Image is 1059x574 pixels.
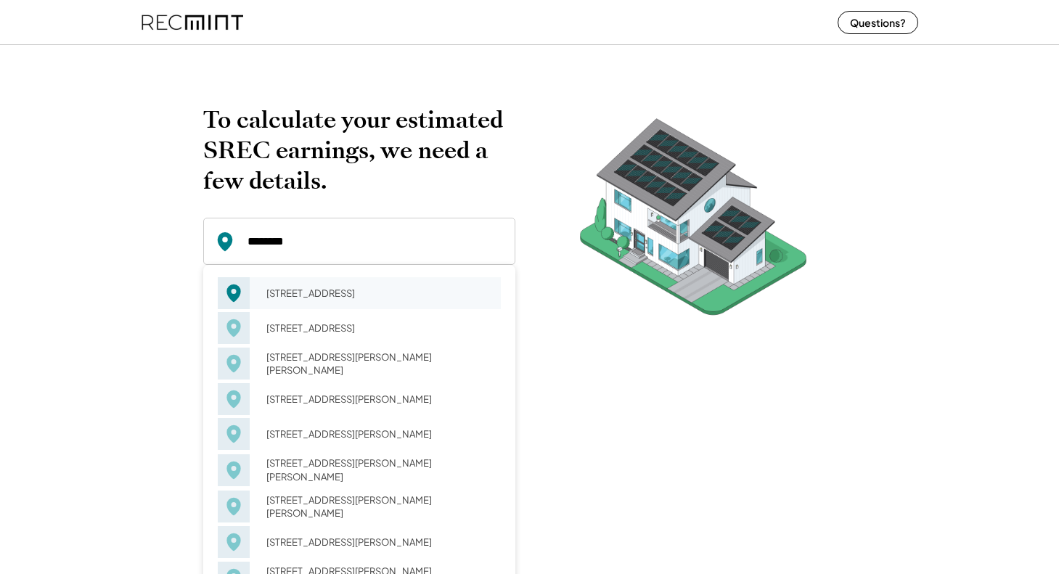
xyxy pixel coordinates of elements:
[257,389,501,409] div: [STREET_ADDRESS][PERSON_NAME]
[257,490,501,523] div: [STREET_ADDRESS][PERSON_NAME][PERSON_NAME]
[257,532,501,552] div: [STREET_ADDRESS][PERSON_NAME]
[257,283,501,303] div: [STREET_ADDRESS]
[257,347,501,380] div: [STREET_ADDRESS][PERSON_NAME][PERSON_NAME]
[257,424,501,444] div: [STREET_ADDRESS][PERSON_NAME]
[142,3,243,41] img: recmint-logotype%403x%20%281%29.jpeg
[203,104,515,196] h2: To calculate your estimated SREC earnings, we need a few details.
[257,318,501,338] div: [STREET_ADDRESS]
[552,104,835,337] img: RecMintArtboard%207.png
[838,11,918,34] button: Questions?
[257,453,501,486] div: [STREET_ADDRESS][PERSON_NAME][PERSON_NAME]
